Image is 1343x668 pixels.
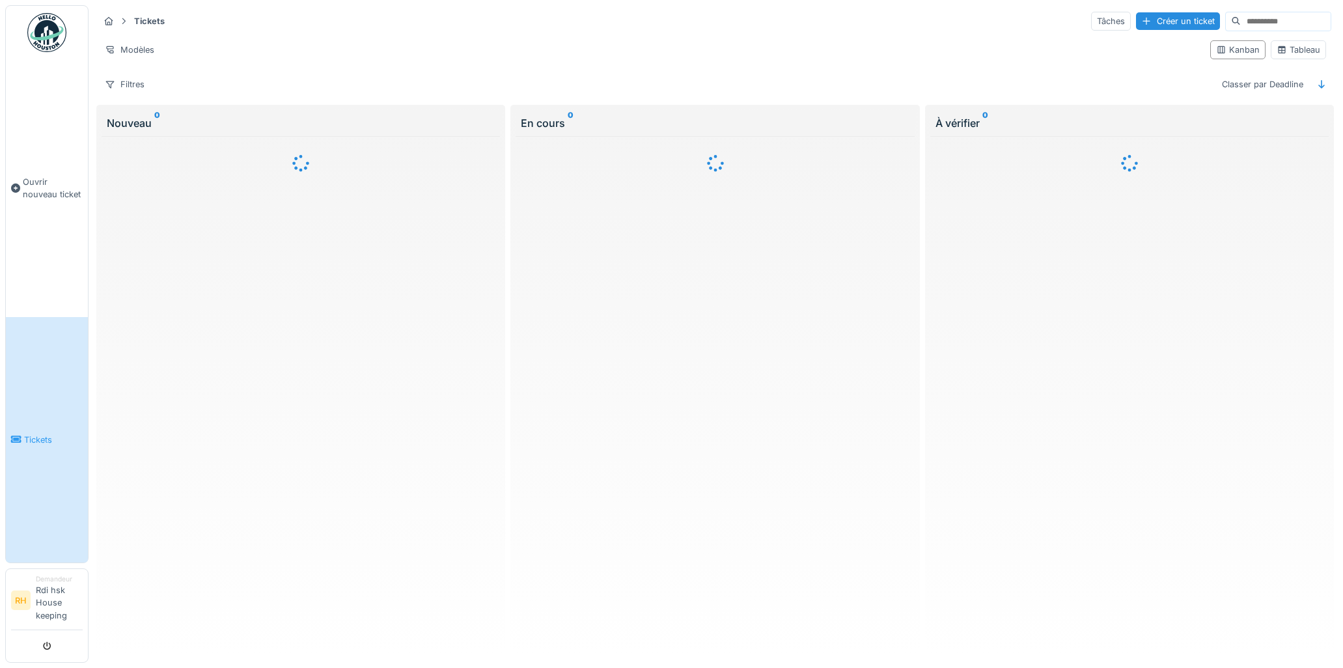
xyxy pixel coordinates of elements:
[36,574,83,627] li: Rdi hsk House keeping
[99,40,160,59] div: Modèles
[568,115,574,131] sup: 0
[521,115,909,131] div: En cours
[99,75,150,94] div: Filtres
[6,59,88,317] a: Ouvrir nouveau ticket
[154,115,160,131] sup: 0
[11,574,83,630] a: RH DemandeurRdi hsk House keeping
[107,115,495,131] div: Nouveau
[24,434,83,446] span: Tickets
[1136,12,1220,30] div: Créer un ticket
[1216,75,1309,94] div: Classer par Deadline
[982,115,988,131] sup: 0
[1277,44,1320,56] div: Tableau
[36,574,83,584] div: Demandeur
[23,176,83,201] span: Ouvrir nouveau ticket
[6,317,88,563] a: Tickets
[129,15,170,27] strong: Tickets
[935,115,1323,131] div: À vérifier
[1216,44,1260,56] div: Kanban
[11,591,31,610] li: RH
[1091,12,1131,31] div: Tâches
[27,13,66,52] img: Badge_color-CXgf-gQk.svg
